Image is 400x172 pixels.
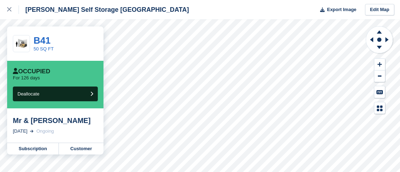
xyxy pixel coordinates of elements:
button: Zoom Out [374,70,385,82]
a: 50 SQ FT [34,46,54,51]
button: Zoom In [374,59,385,70]
img: 50-sqft-unit.jpg [13,38,30,50]
div: Occupied [13,68,50,75]
button: Keyboard Shortcuts [374,86,385,98]
a: Edit Map [365,4,394,16]
a: Customer [59,143,103,154]
button: Map Legend [374,102,385,114]
div: Ongoing [36,128,54,135]
div: [PERSON_NAME] Self Storage [GEOGRAPHIC_DATA] [19,5,189,14]
button: Export Image [316,4,356,16]
div: [DATE] [13,128,27,135]
a: Subscription [7,143,59,154]
button: Deallocate [13,87,98,101]
a: B41 [34,35,51,46]
span: Export Image [327,6,356,13]
span: Deallocate [17,91,39,97]
p: For 126 days [13,75,40,81]
div: Mr & [PERSON_NAME] [13,116,98,125]
img: arrow-right-light-icn-cde0832a797a2874e46488d9cf13f60e5c3a73dbe684e267c42b8395dfbc2abf.svg [30,130,34,133]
